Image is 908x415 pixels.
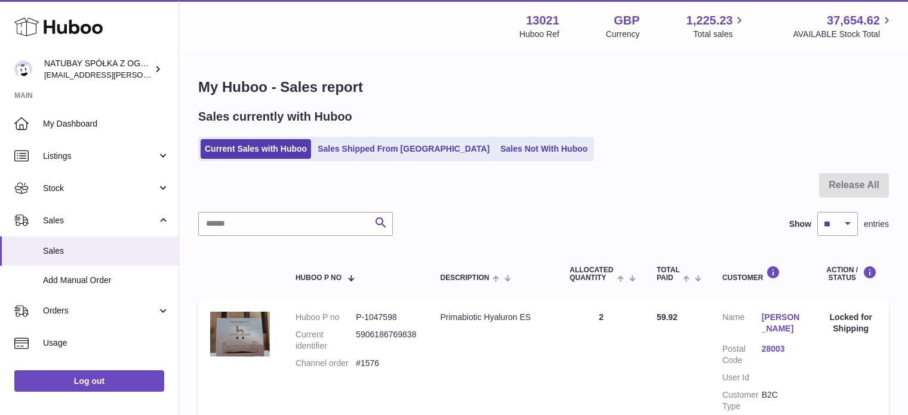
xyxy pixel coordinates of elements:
div: Customer [722,266,801,282]
dt: Huboo P no [296,312,356,323]
span: Huboo P no [296,274,341,282]
a: Sales Not With Huboo [496,139,592,159]
a: Current Sales with Huboo [201,139,311,159]
a: [PERSON_NAME] [762,312,801,334]
span: Total paid [657,266,680,282]
dd: 5906186769838 [356,329,416,352]
dd: #1576 [356,358,416,369]
label: Show [789,219,811,230]
dt: Channel order [296,358,356,369]
dt: Postal Code [722,343,762,366]
div: Huboo Ref [519,29,559,40]
span: entries [864,219,889,230]
dt: Name [722,312,762,337]
span: Stock [43,183,157,194]
dt: Current identifier [296,329,356,352]
h2: Sales currently with Huboo [198,109,352,125]
span: My Dashboard [43,118,170,130]
div: Locked for Shipping [824,312,877,334]
span: [EMAIL_ADDRESS][PERSON_NAME][DOMAIN_NAME] [44,70,239,79]
span: 59.92 [657,312,678,322]
span: 1,225.23 [687,13,733,29]
div: Action / Status [824,266,877,282]
span: Usage [43,337,170,349]
span: Orders [43,305,157,316]
img: kacper.antkowski@natubay.pl [14,60,32,78]
a: Sales Shipped From [GEOGRAPHIC_DATA] [313,139,494,159]
dt: User Id [722,372,762,383]
span: ALLOCATED Quantity [570,266,614,282]
strong: 13021 [526,13,559,29]
span: Description [440,274,489,282]
div: Primabiotic Hyaluron ES [440,312,546,323]
a: 37,654.62 AVAILABLE Stock Total [793,13,894,40]
span: Sales [43,215,157,226]
div: NATUBAY SPÓŁKA Z OGRANICZONĄ ODPOWIEDZIALNOŚCIĄ [44,58,152,81]
span: Total sales [693,29,746,40]
span: Listings [43,150,157,162]
a: 28003 [762,343,801,355]
img: 1749717029.jpg [210,312,270,356]
a: 1,225.23 Total sales [687,13,747,40]
dd: B2C [762,389,801,412]
div: Currency [606,29,640,40]
span: Add Manual Order [43,275,170,286]
span: 37,654.62 [827,13,880,29]
a: Log out [14,370,164,392]
h1: My Huboo - Sales report [198,78,889,97]
span: AVAILABLE Stock Total [793,29,894,40]
strong: GBP [614,13,639,29]
dd: P-1047598 [356,312,416,323]
span: Sales [43,245,170,257]
dt: Customer Type [722,389,762,412]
